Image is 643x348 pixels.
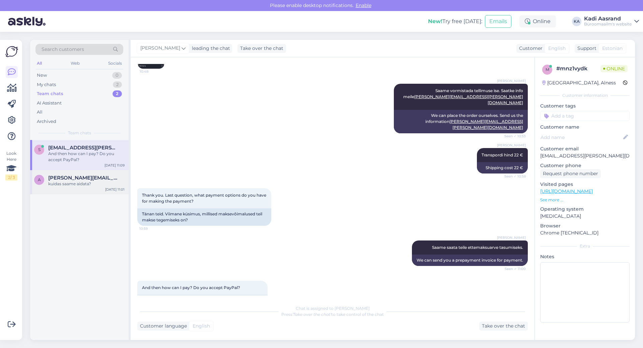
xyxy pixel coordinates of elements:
span: Seen ✓ 10:53 [501,134,526,139]
div: 2 / 3 [5,175,17,181]
div: Request phone number [540,169,601,178]
div: AI Assistant [37,100,62,107]
input: Add a tag [540,111,630,121]
span: m [546,67,549,72]
button: Emails [485,15,511,28]
span: Seen ✓ 11:00 [501,266,526,271]
span: Seen ✓ 10:58 [501,174,526,179]
span: Saame saata teile ettemaksuarve tasumiseks. [432,245,523,250]
span: 10:48 [140,69,165,74]
p: [MEDICAL_DATA] [540,213,630,220]
div: Web [69,59,81,68]
div: Socials [107,59,123,68]
div: We can send you a prepayment invoice for payment. [412,255,528,266]
b: New! [428,18,442,24]
span: Thank you. Last question, what payment options do you have for making the payment? [142,193,267,204]
div: My chats [37,81,56,88]
div: All [37,109,43,116]
span: a [38,177,41,182]
div: 2 [113,81,122,88]
div: And then how can I pay? Do you accept PayPal? [48,151,125,163]
input: Add name [541,134,622,141]
span: And then how can I pay? Do you accept PayPal? [142,285,240,290]
p: Operating system [540,206,630,213]
span: Estonian [602,45,623,52]
div: Look Here [5,150,17,181]
div: Ja kuidas ma siis maksta saan? Kas te aktsepteerite PayPali? [137,295,268,306]
div: Extra [540,243,630,249]
p: Visited pages [540,181,630,188]
span: Press to take control of the chat [281,312,384,317]
span: Chat is assigned to [PERSON_NAME] [296,306,370,311]
p: Customer tags [540,102,630,110]
p: Browser [540,222,630,229]
span: sue.bryan@gmail.com [48,145,118,151]
div: Tänan teid. Viimane küsimus, millised maksevõimalused teil makse tegemiseks on? [137,208,271,226]
p: Customer phone [540,162,630,169]
span: Team chats [68,130,91,136]
span: English [193,323,210,330]
div: Take over the chat [479,322,528,331]
span: 10:59 [139,226,164,231]
div: Take over the chat [237,44,286,53]
div: [DATE] 11:09 [104,163,125,168]
div: 2 [113,90,122,97]
p: Customer name [540,124,630,131]
div: Support [575,45,596,52]
div: Team chats [37,90,63,97]
div: leading the chat [189,45,230,52]
div: 0 [112,72,122,79]
p: [EMAIL_ADDRESS][PERSON_NAME][DOMAIN_NAME] [540,152,630,159]
a: Kadi AasrandBüroomaailm's website [584,16,639,27]
div: Online [519,15,556,27]
span: English [548,45,566,52]
div: kuidas saame aidata? [48,181,125,187]
img: Askly Logo [5,45,18,58]
div: Archived [37,118,56,125]
span: [PERSON_NAME] [497,143,526,148]
div: Customer language [137,323,187,330]
p: Chrome [TECHNICAL_ID] [540,229,630,236]
span: Search customers [42,46,84,53]
span: s [38,147,41,152]
a: [URL][DOMAIN_NAME] [540,188,593,194]
span: Transpordi hind 22 € [482,152,523,157]
div: [GEOGRAPHIC_DATA], Alness [542,79,616,86]
span: anne@isk-refleks.ee [48,175,118,181]
div: # mnz1vydk [556,65,600,73]
div: Büroomaailm's website [584,21,632,27]
div: All [35,59,43,68]
a: [PERSON_NAME][EMAIL_ADDRESS][PERSON_NAME][DOMAIN_NAME] [449,119,523,130]
span: Enable [354,2,373,8]
p: Notes [540,253,630,260]
span: Online [600,65,628,72]
p: See more ... [540,197,630,203]
span: [PERSON_NAME] [140,45,180,52]
div: Shipping cost 22 € [477,162,528,173]
div: [DATE] 11:01 [105,187,125,192]
div: New [37,72,47,79]
p: Customer email [540,145,630,152]
div: Customer information [540,92,630,98]
span: Saame vormistada tellimuse ise. Saatke info meile [403,88,524,105]
div: Try free [DATE]: [428,17,482,25]
div: KA [572,17,581,26]
div: Customer [516,45,543,52]
div: We can place the order ourselves. Send us the information [394,110,528,133]
span: [PERSON_NAME] [497,235,526,240]
span: [PERSON_NAME] [497,78,526,83]
a: [PERSON_NAME][EMAIL_ADDRESS][PERSON_NAME][DOMAIN_NAME] [414,94,523,105]
div: Kadi Aasrand [584,16,632,21]
i: 'Take over the chat' [292,312,331,317]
